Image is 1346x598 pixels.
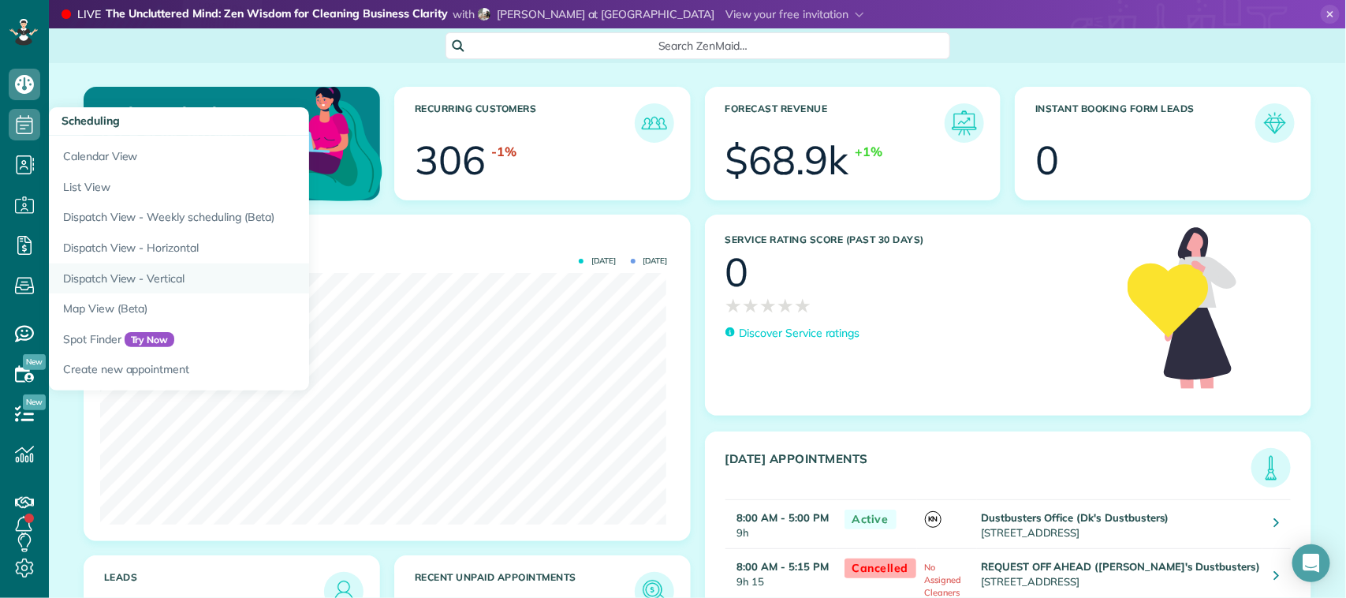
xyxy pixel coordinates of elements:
p: Welcome back, [PERSON_NAME]! [100,103,285,145]
p: Discover Service ratings [740,325,860,342]
strong: 8:00 AM - 5:00 PM [737,511,829,524]
a: Dispatch View - Horizontal [49,233,443,263]
span: ★ [742,292,759,320]
strong: Dustbusters Office (Dk's Dustbusters) [981,511,1169,524]
span: Try Now [125,332,175,348]
span: [PERSON_NAME] at [GEOGRAPHIC_DATA] [497,7,714,21]
span: No Assigned Cleaners [925,562,962,598]
h3: [DATE] Appointments [725,452,1252,488]
span: with [453,7,475,21]
span: KN [925,511,941,528]
span: Active [845,510,897,529]
div: 0 [1035,140,1059,180]
h3: Service Rating score (past 30 days) [725,234,1112,245]
h3: Recurring Customers [415,103,635,143]
h3: Actual Revenue this month [104,235,674,249]
strong: The Uncluttered Mind: Zen Wisdom for Cleaning Business Clarity [106,6,449,23]
a: List View [49,172,443,203]
strong: 8:00 AM - 5:15 PM [737,560,829,573]
span: [DATE] [579,257,616,265]
span: New [23,394,46,410]
span: [DATE] [631,257,668,265]
div: $68.9k [725,140,849,180]
strong: REQUEST OFF AHEAD ([PERSON_NAME]'s Dustbusters) [981,560,1260,573]
td: [STREET_ADDRESS] [977,500,1262,549]
img: icon_todays_appointments-901f7ab196bb0bea1936b74009e4eb5ffbc2d2711fa7634e0d609ed5ef32b18b.png [1255,452,1287,484]
a: Map View (Beta) [49,293,443,324]
div: 306 [415,140,486,180]
a: Spot FinderTry Now [49,324,443,355]
span: ★ [759,292,777,320]
h3: Forecast Revenue [725,103,945,143]
span: Cancelled [845,559,917,578]
a: Dispatch View - Vertical [49,263,443,294]
img: icon_recurring_customers-cf858462ba22bcd05b5a5880d41d6543d210077de5bb9ebc9590e49fd87d84ed.png [639,107,670,139]
span: ★ [725,292,743,320]
div: 0 [725,252,749,292]
div: +1% [855,143,882,161]
span: New [23,354,46,370]
span: ★ [794,292,811,320]
img: christopher-schwab-29091e4eba4e788f5ba351c90c880aed8bbef1dcb908311a8d233553be1afbba.jpg [478,8,490,21]
a: Create new appointment [49,354,443,391]
img: icon_forecast_revenue-8c13a41c7ed35a8dcfafea3cbb826a0462acb37728057bba2d056411b612bbbe.png [949,107,980,139]
a: Calendar View [49,136,443,172]
td: 9h [725,500,837,549]
div: Open Intercom Messenger [1292,544,1330,582]
a: Dispatch View - Weekly scheduling (Beta) [49,202,443,233]
span: ★ [777,292,794,320]
img: icon_form_leads-04211a6a04a5b2264e4ee56bc0799ec3eb69b7e499cbb523a139df1d13a81ae0.png [1259,107,1291,139]
img: dashboard_welcome-42a62b7d889689a78055ac9021e634bf52bae3f8056760290aed330b23ab8690.png [233,69,386,222]
h3: Instant Booking Form Leads [1035,103,1255,143]
a: Discover Service ratings [725,325,860,342]
span: Scheduling [62,114,120,128]
div: -1% [492,143,517,161]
